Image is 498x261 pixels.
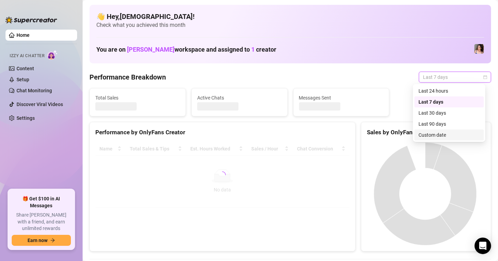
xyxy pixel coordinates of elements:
[251,46,255,53] span: 1
[89,72,166,82] h4: Performance Breakdown
[418,131,480,139] div: Custom date
[6,17,57,23] img: logo-BBDzfeDw.svg
[475,238,491,254] div: Open Intercom Messenger
[96,21,484,29] span: Check what you achieved this month
[418,98,480,106] div: Last 7 days
[17,102,63,107] a: Discover Viral Videos
[47,50,58,60] img: AI Chatter
[414,129,484,140] div: Custom date
[96,12,484,21] h4: 👋 Hey, [DEMOGRAPHIC_DATA] !
[414,107,484,118] div: Last 30 days
[418,109,480,117] div: Last 30 days
[483,75,487,79] span: calendar
[10,53,44,59] span: Izzy AI Chatter
[12,235,71,246] button: Earn nowarrow-right
[17,115,35,121] a: Settings
[17,32,30,38] a: Home
[418,120,480,128] div: Last 90 days
[12,212,71,232] span: Share [PERSON_NAME] with a friend, and earn unlimited rewards
[299,94,384,102] span: Messages Sent
[219,171,226,178] span: loading
[127,46,174,53] span: [PERSON_NAME]
[414,118,484,129] div: Last 90 days
[95,128,350,137] div: Performance by OnlyFans Creator
[96,46,276,53] h1: You are on workspace and assigned to creator
[17,77,29,82] a: Setup
[28,238,47,243] span: Earn now
[414,96,484,107] div: Last 7 days
[50,238,55,243] span: arrow-right
[414,85,484,96] div: Last 24 hours
[17,88,52,93] a: Chat Monitoring
[418,87,480,95] div: Last 24 hours
[197,94,282,102] span: Active Chats
[17,66,34,71] a: Content
[367,128,485,137] div: Sales by OnlyFans Creator
[474,44,484,54] img: Lauren
[423,72,487,82] span: Last 7 days
[12,196,71,209] span: 🎁 Get $100 in AI Messages
[95,94,180,102] span: Total Sales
